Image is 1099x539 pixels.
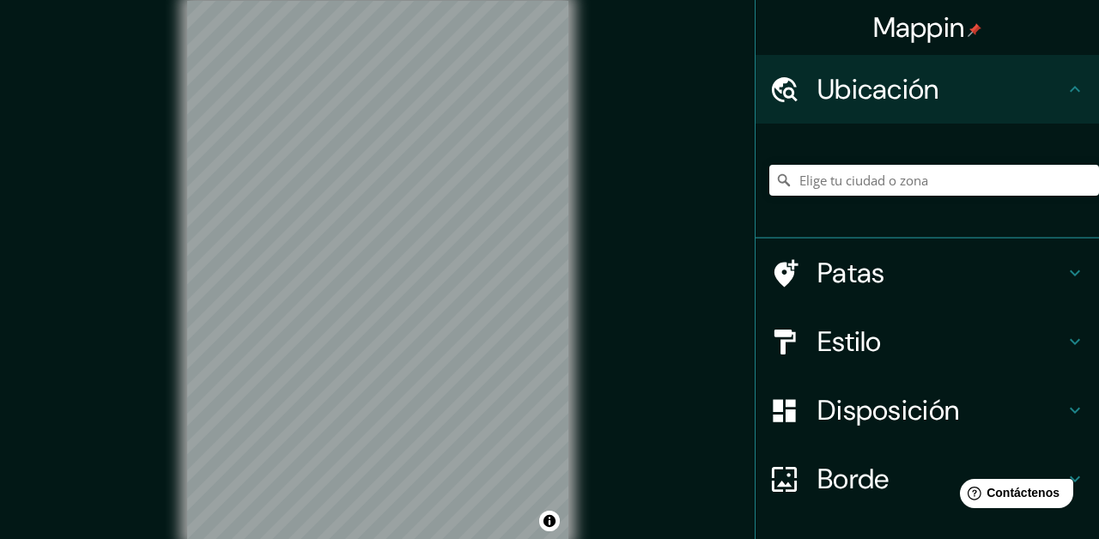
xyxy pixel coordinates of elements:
div: Estilo [756,307,1099,376]
div: Patas [756,239,1099,307]
div: Ubicación [756,55,1099,124]
font: Mappin [873,9,965,45]
input: Elige tu ciudad o zona [769,165,1099,196]
font: Borde [817,461,890,497]
font: Estilo [817,324,882,360]
button: Activar o desactivar atribución [539,511,560,531]
font: Disposición [817,392,959,428]
img: pin-icon.png [968,23,981,37]
div: Borde [756,445,1099,513]
div: Disposición [756,376,1099,445]
font: Ubicación [817,71,939,107]
iframe: Lanzador de widgets de ayuda [946,472,1080,520]
font: Patas [817,255,885,291]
